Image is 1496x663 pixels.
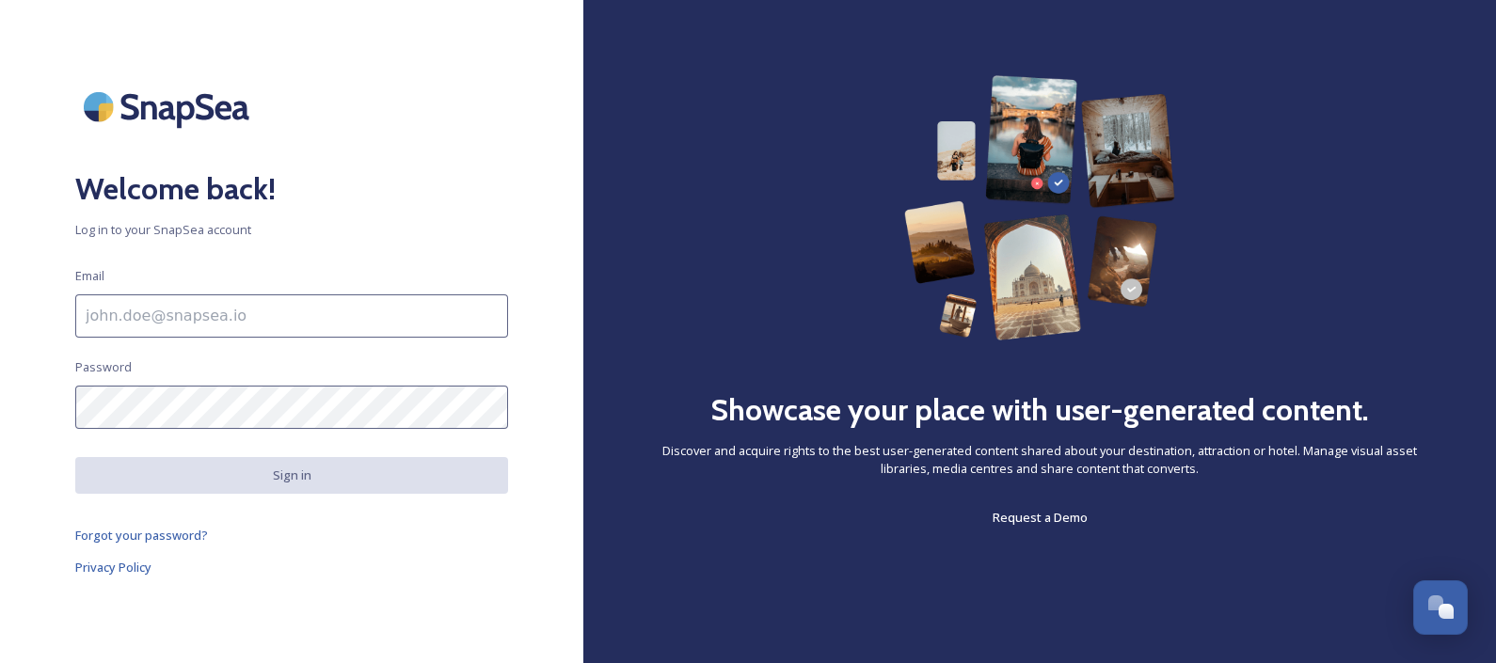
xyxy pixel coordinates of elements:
[75,75,263,138] img: SnapSea Logo
[1413,580,1468,635] button: Open Chat
[993,509,1088,526] span: Request a Demo
[75,294,508,338] input: john.doe@snapsea.io
[659,442,1421,478] span: Discover and acquire rights to the best user-generated content shared about your destination, att...
[993,506,1088,529] a: Request a Demo
[75,221,508,239] span: Log in to your SnapSea account
[75,166,508,212] h2: Welcome back!
[904,75,1175,340] img: 63b42ca75bacad526042e722_Group%20154-p-800.png
[75,267,104,285] span: Email
[75,527,208,544] span: Forgot your password?
[75,556,508,578] a: Privacy Policy
[75,457,508,494] button: Sign in
[75,358,132,376] span: Password
[75,524,508,546] a: Forgot your password?
[75,559,151,576] span: Privacy Policy
[710,387,1369,433] h2: Showcase your place with user-generated content.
